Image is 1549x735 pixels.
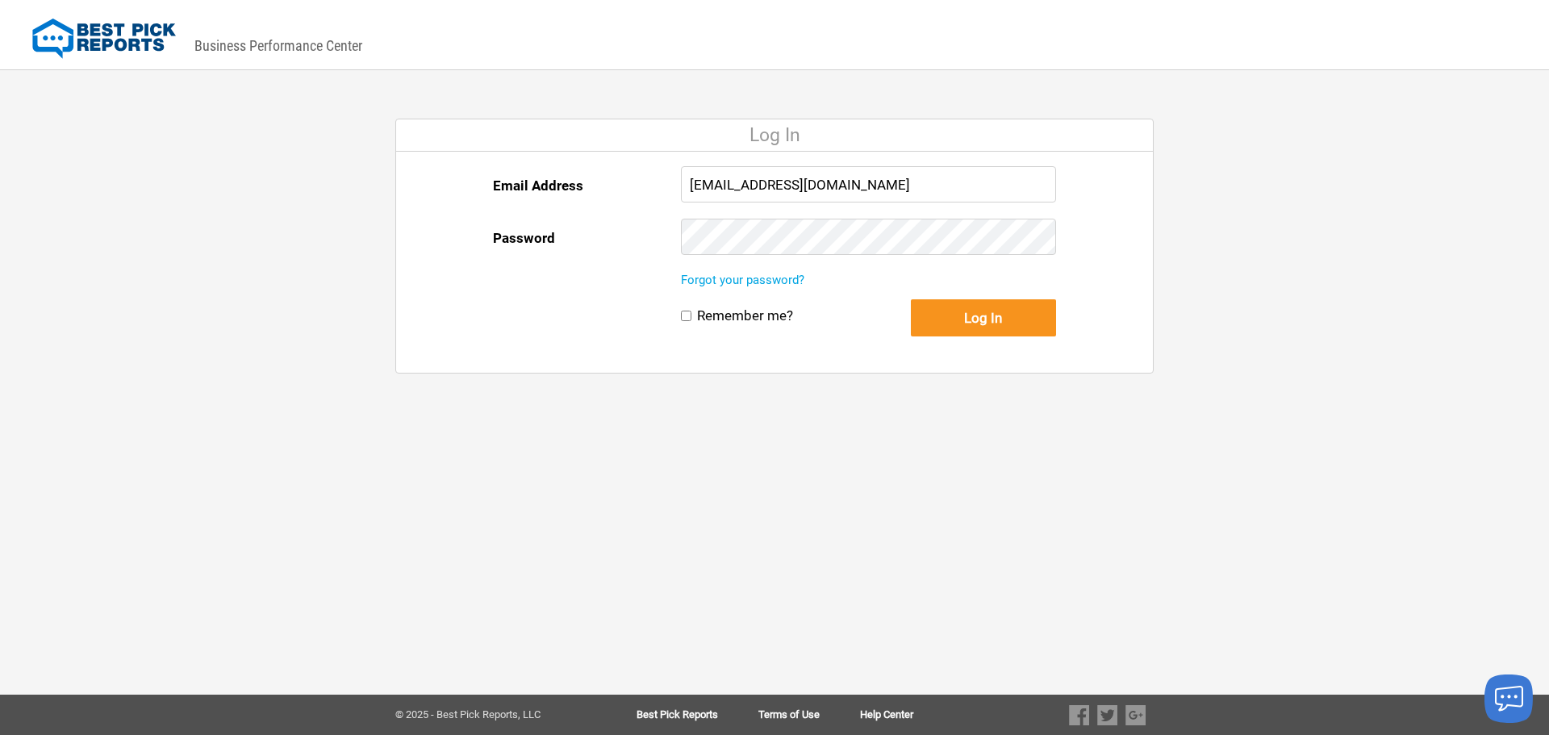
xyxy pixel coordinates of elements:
label: Email Address [493,166,583,205]
a: Help Center [860,709,913,720]
label: Remember me? [697,307,793,324]
button: Log In [911,299,1056,336]
a: Forgot your password? [681,273,804,287]
img: Best Pick Reports Logo [32,19,176,59]
div: Log In [396,119,1153,152]
label: Password [493,219,555,257]
button: Launch chat [1484,674,1533,723]
a: Best Pick Reports [637,709,758,720]
div: © 2025 - Best Pick Reports, LLC [395,709,585,720]
a: Terms of Use [758,709,860,720]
